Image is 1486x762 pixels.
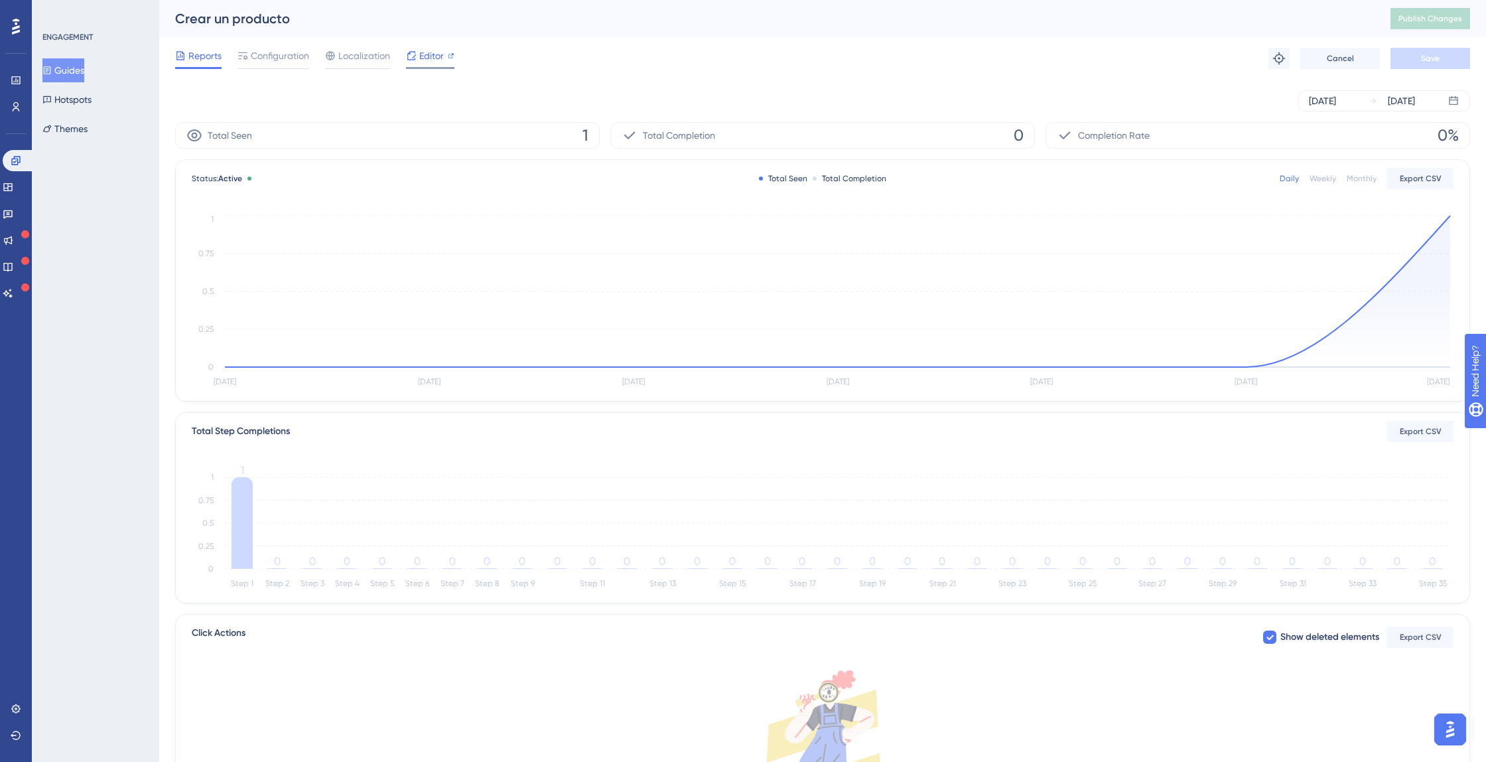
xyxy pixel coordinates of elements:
[1235,377,1257,386] tspan: [DATE]
[1387,168,1453,189] button: Export CSV
[301,579,324,588] tspan: Step 3
[1400,426,1442,437] span: Export CSV
[759,173,807,184] div: Total Seen
[1009,555,1016,568] tspan: 0
[1280,629,1379,645] span: Show deleted elements
[694,555,701,568] tspan: 0
[1390,48,1470,69] button: Save
[649,579,676,588] tspan: Step 13
[511,579,535,588] tspan: Step 9
[834,555,841,568] tspan: 0
[1209,579,1237,588] tspan: Step 29
[519,555,525,568] tspan: 0
[198,542,214,551] tspan: 0.25
[1347,173,1377,184] div: Monthly
[1430,710,1470,749] iframe: UserGuiding AI Assistant Launcher
[1390,8,1470,29] button: Publish Changes
[643,127,715,143] span: Total Completion
[405,579,429,588] tspan: Step 6
[475,579,500,588] tspan: Step 8
[211,473,214,482] tspan: 1
[208,362,214,372] tspan: 0
[1149,555,1156,568] tspan: 0
[231,579,253,588] tspan: Step 1
[729,555,736,568] tspan: 0
[1114,555,1120,568] tspan: 0
[929,579,956,588] tspan: Step 21
[241,464,244,477] tspan: 1
[859,579,886,588] tspan: Step 19
[904,555,911,568] tspan: 0
[192,625,245,649] span: Click Actions
[659,555,665,568] tspan: 0
[208,127,252,143] span: Total Seen
[1254,555,1260,568] tspan: 0
[1184,555,1191,568] tspan: 0
[998,579,1026,588] tspan: Step 23
[580,579,605,588] tspan: Step 11
[42,58,84,82] button: Guides
[1400,173,1442,184] span: Export CSV
[1300,48,1380,69] button: Cancel
[1349,579,1377,588] tspan: Step 33
[449,555,456,568] tspan: 0
[939,555,945,568] tspan: 0
[589,555,596,568] tspan: 0
[813,173,886,184] div: Total Completion
[1327,53,1354,64] span: Cancel
[582,125,588,146] span: 1
[419,48,444,64] span: Editor
[799,555,805,568] tspan: 0
[192,173,242,184] span: Status:
[554,555,561,568] tspan: 0
[869,555,876,568] tspan: 0
[1388,93,1415,109] div: [DATE]
[338,48,390,64] span: Localization
[1079,555,1086,568] tspan: 0
[1429,555,1436,568] tspan: 0
[198,325,214,334] tspan: 0.25
[1427,377,1450,386] tspan: [DATE]
[1394,555,1400,568] tspan: 0
[42,32,93,42] div: ENGAGEMENT
[1044,555,1051,568] tspan: 0
[1421,53,1440,64] span: Save
[1359,555,1366,568] tspan: 0
[218,174,242,183] span: Active
[1324,555,1331,568] tspan: 0
[1030,377,1053,386] tspan: [DATE]
[31,3,83,19] span: Need Help?
[1078,127,1150,143] span: Completion Rate
[1219,555,1226,568] tspan: 0
[214,377,236,386] tspan: [DATE]
[1309,93,1336,109] div: [DATE]
[1280,579,1306,588] tspan: Step 31
[1138,579,1166,588] tspan: Step 27
[309,555,316,568] tspan: 0
[198,496,214,505] tspan: 0.75
[1398,13,1462,24] span: Publish Changes
[1400,632,1442,643] span: Export CSV
[265,579,289,588] tspan: Step 2
[1419,579,1447,588] tspan: Step 35
[202,518,214,528] tspan: 0.5
[42,117,88,141] button: Themes
[1014,125,1024,146] span: 0
[1438,125,1459,146] span: 0%
[175,9,1357,28] div: Crear un producto
[624,555,630,568] tspan: 0
[1289,555,1296,568] tspan: 0
[414,555,421,568] tspan: 0
[344,555,350,568] tspan: 0
[198,249,214,258] tspan: 0.75
[1280,173,1299,184] div: Daily
[211,214,214,224] tspan: 1
[202,287,214,296] tspan: 0.5
[1387,421,1453,442] button: Export CSV
[484,555,490,568] tspan: 0
[789,579,816,588] tspan: Step 17
[764,555,771,568] tspan: 0
[1069,579,1097,588] tspan: Step 25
